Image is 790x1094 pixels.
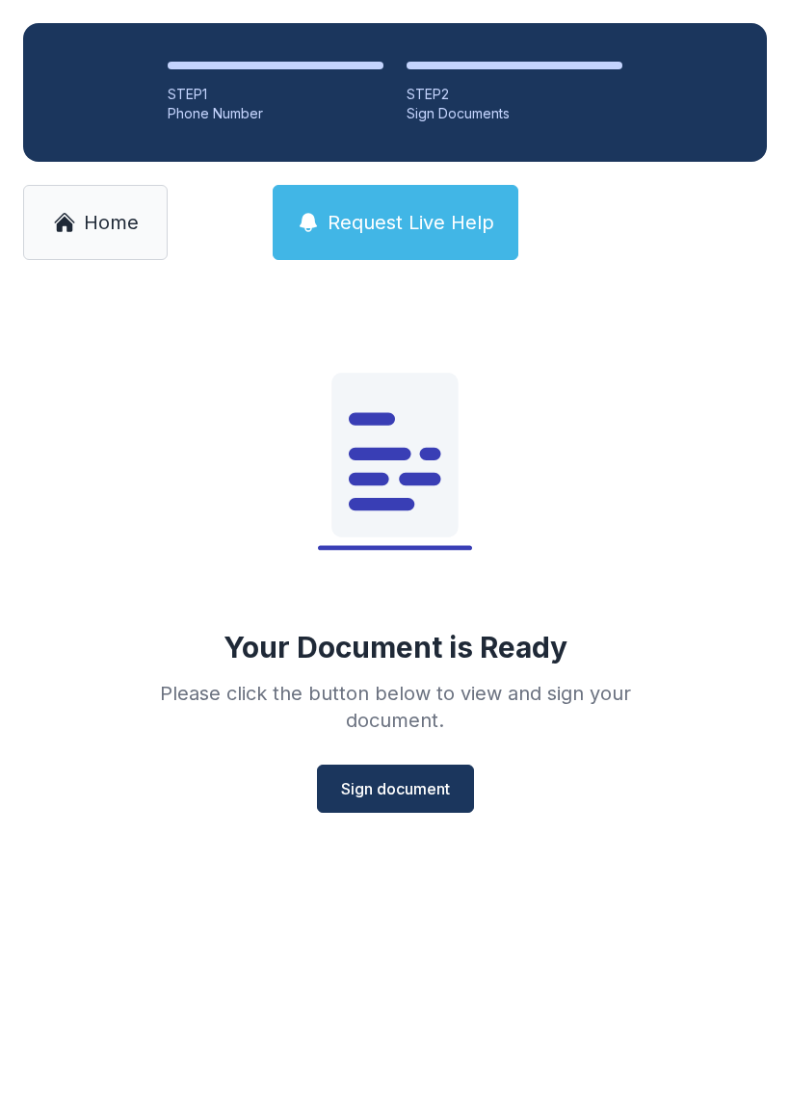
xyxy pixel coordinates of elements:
[407,104,622,123] div: Sign Documents
[341,777,450,800] span: Sign document
[84,209,139,236] span: Home
[224,630,567,664] div: Your Document is Ready
[118,680,672,734] div: Please click the button below to view and sign your document.
[168,104,383,123] div: Phone Number
[407,85,622,104] div: STEP 2
[168,85,383,104] div: STEP 1
[328,209,494,236] span: Request Live Help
